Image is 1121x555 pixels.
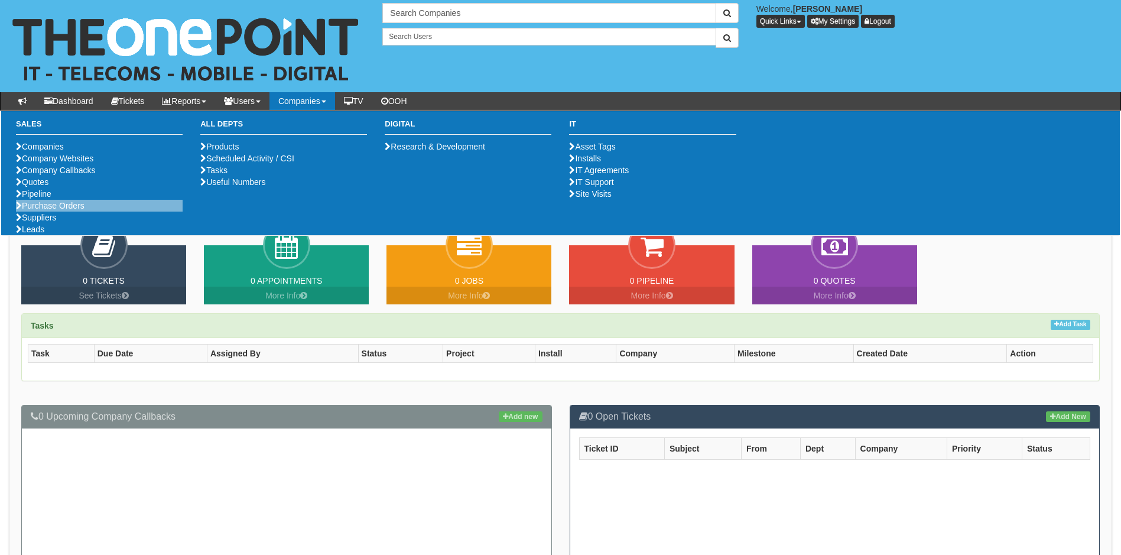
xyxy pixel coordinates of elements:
[443,345,535,363] th: Project
[200,154,294,163] a: Scheduled Activity / CSI
[251,276,322,285] a: 0 Appointments
[807,15,859,28] a: My Settings
[569,120,736,135] h3: IT
[94,345,207,363] th: Due Date
[569,142,615,151] a: Asset Tags
[800,437,855,459] th: Dept
[734,345,853,363] th: Milestone
[386,287,551,304] a: More Info
[16,225,44,234] a: Leads
[31,321,54,330] strong: Tasks
[853,345,1007,363] th: Created Date
[83,276,125,285] a: 0 Tickets
[793,4,862,14] b: [PERSON_NAME]
[741,437,800,459] th: From
[16,142,64,151] a: Companies
[569,154,601,163] a: Installs
[382,3,716,23] input: Search Companies
[756,15,805,28] button: Quick Links
[16,213,56,222] a: Suppliers
[16,154,93,163] a: Company Websites
[269,92,335,110] a: Companies
[861,15,895,28] a: Logout
[16,120,183,135] h3: Sales
[569,165,629,175] a: IT Agreements
[335,92,372,110] a: TV
[1051,320,1090,330] a: Add Task
[569,287,734,304] a: More Info
[569,189,611,199] a: Site Visits
[855,437,947,459] th: Company
[153,92,215,110] a: Reports
[814,276,856,285] a: 0 Quotes
[1046,411,1090,422] a: Add New
[616,345,735,363] th: Company
[752,287,917,304] a: More Info
[1022,437,1090,459] th: Status
[102,92,154,110] a: Tickets
[204,287,369,304] a: More Info
[16,201,85,210] a: Purchase Orders
[1007,345,1093,363] th: Action
[385,120,551,135] h3: Digital
[382,28,716,46] input: Search Users
[200,142,239,151] a: Products
[455,276,483,285] a: 0 Jobs
[499,411,542,422] a: Add new
[28,345,95,363] th: Task
[748,3,1121,28] div: Welcome,
[579,411,1091,422] h3: 0 Open Tickets
[16,189,51,199] a: Pipeline
[200,165,228,175] a: Tasks
[664,437,741,459] th: Subject
[630,276,674,285] a: 0 Pipeline
[16,165,96,175] a: Company Callbacks
[21,287,186,304] a: See Tickets
[200,177,265,187] a: Useful Numbers
[35,92,102,110] a: Dashboard
[569,177,613,187] a: IT Support
[385,142,485,151] a: Research & Development
[372,92,416,110] a: OOH
[358,345,443,363] th: Status
[31,411,542,422] h3: 0 Upcoming Company Callbacks
[579,437,664,459] th: Ticket ID
[207,345,358,363] th: Assigned By
[200,120,367,135] h3: All Depts
[947,437,1022,459] th: Priority
[535,345,616,363] th: Install
[215,92,269,110] a: Users
[16,177,48,187] a: Quotes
